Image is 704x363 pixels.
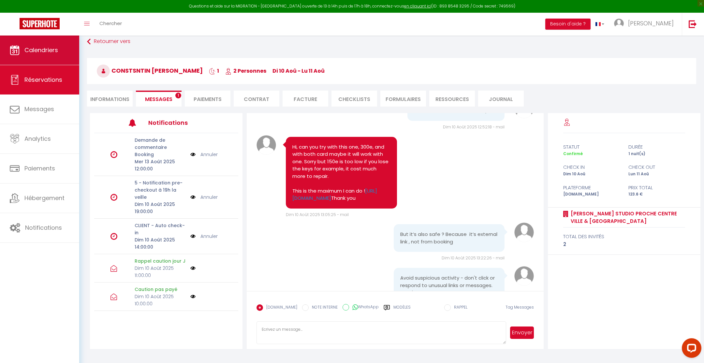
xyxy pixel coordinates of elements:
[292,143,390,202] pre: Hi, can you try with this one, 300e, and with both card maybe it will work with one. Sorry but 15...
[24,135,51,143] span: Analytics
[257,135,276,155] img: avatar.png
[624,184,689,192] div: Prix total
[624,171,689,177] div: Lun 11 Aoû
[272,67,325,75] span: di 10 Aoû - lu 11 Aoû
[209,67,219,75] span: 1
[185,91,230,107] li: Paiements
[25,224,62,232] span: Notifications
[95,13,127,36] a: Chercher
[510,327,534,339] button: Envoyer
[263,304,297,312] label: [DOMAIN_NAME]
[190,233,196,240] img: NO IMAGE
[380,91,426,107] li: FORMULAIRES
[234,91,279,107] li: Contrat
[689,20,697,28] img: logout
[563,151,583,156] span: Confirmé
[283,91,328,107] li: Facture
[559,163,624,171] div: check in
[559,184,624,192] div: Plateforme
[404,3,431,9] a: en cliquant ici
[225,67,266,75] span: 2 Personnes
[624,143,689,151] div: durée
[135,265,186,279] p: Dim 10 Août 2025 11:00:00
[429,91,475,107] li: Ressources
[87,36,696,48] a: Retourner vers
[624,191,689,197] div: 123.6 €
[135,236,186,251] p: Dim 10 Août 2025 14:00:00
[200,151,218,158] a: Annuler
[559,171,624,177] div: Dim 10 Aoû
[24,46,58,54] span: Calendriers
[393,304,411,316] label: Modèles
[331,91,377,107] li: CHECKLISTS
[568,210,685,225] a: [PERSON_NAME] Studio proche centre ville & [GEOGRAPHIC_DATA]
[559,191,624,197] div: [DOMAIN_NAME]
[506,304,534,310] span: Tag Messages
[135,158,186,172] p: Mer 13 Août 2025 12:00:00
[135,222,186,236] p: CLIENT - Auto check-in
[309,304,338,312] label: NOTE INTERNE
[135,286,186,293] p: Caution pas payé
[135,179,186,201] p: 5 - Notification pre-checkout à 19h la veille
[200,233,218,240] a: Annuler
[145,95,172,103] span: Messages
[451,304,467,312] label: RAPPEL
[190,266,196,271] img: NO IMAGE
[514,266,534,286] img: avatar.png
[478,91,524,107] li: Journal
[628,19,674,27] span: [PERSON_NAME]
[286,212,349,217] span: Dim 10 Août 2025 13:05:25 - mail
[148,115,208,130] h3: Notifications
[677,336,704,363] iframe: LiveChat chat widget
[24,164,55,172] span: Paiements
[190,294,196,299] img: NO IMAGE
[135,201,186,215] p: Dim 10 Août 2025 19:00:00
[624,163,689,171] div: check out
[24,76,62,84] span: Réservations
[563,240,685,248] div: 2
[190,151,196,158] img: NO IMAGE
[175,93,181,98] span: 1
[614,19,624,28] img: ...
[99,20,122,27] span: Chercher
[442,255,505,261] span: Dim 10 Août 2025 13:22:26 - mail
[443,124,505,130] span: Dim 10 Août 2025 12:52:18 - mail
[624,151,689,157] div: 1 nuit(s)
[24,194,65,202] span: Hébergement
[135,293,186,307] p: Dim 10 Août 2025 10:00:00
[24,105,54,113] span: Messages
[20,18,60,29] img: Super Booking
[514,223,534,242] img: avatar.png
[545,19,591,30] button: Besoin d'aide ?
[87,91,133,107] li: Informations
[400,231,498,245] pre: But it’s also safe ? Because it’s external link , not from booking
[135,137,186,158] p: Demande de commentaire Booking
[97,66,203,75] span: Constsntin [PERSON_NAME]
[200,194,218,201] a: Annuler
[559,143,624,151] div: statut
[135,257,186,265] p: Rappel caution jour J
[609,13,682,36] a: ... [PERSON_NAME]
[190,194,196,201] img: NO IMAGE
[292,187,377,202] a: [URL][DOMAIN_NAME]
[563,233,685,240] div: total des invités
[349,304,379,311] label: WhatsApp
[400,274,498,297] pre: Avoid suspicious activity - don't click or respond to unusual links or messages. Read more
